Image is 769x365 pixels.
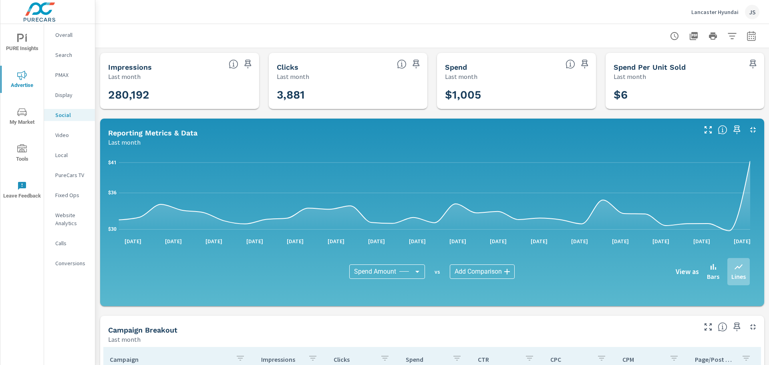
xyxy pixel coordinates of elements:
span: Leave Feedback [3,181,41,201]
p: vs [425,268,450,275]
span: Tools [3,144,41,164]
p: [DATE] [484,237,512,245]
h5: Spend [445,63,467,71]
button: Print Report [705,28,721,44]
p: Page/Post Action [695,355,735,363]
p: CPM [622,355,662,363]
p: [DATE] [362,237,391,245]
span: Save this to your personalized report [410,58,423,71]
p: Last month [108,137,141,147]
p: [DATE] [444,237,472,245]
p: [DATE] [647,237,675,245]
p: Impressions [261,355,301,363]
p: Local [55,151,89,159]
text: $36 [108,190,117,196]
div: Overall [44,29,95,41]
h5: Spend Per Unit Sold [614,63,686,71]
span: Save this to your personalized report [578,58,591,71]
text: $41 [108,160,117,165]
div: Spend Amount [349,264,425,279]
p: PureCars TV [55,171,89,179]
h6: View as [676,268,699,276]
p: Search [55,51,89,59]
p: CPC [550,355,590,363]
span: Spend Amount [354,268,396,276]
p: PMAX [55,71,89,79]
div: Add Comparison [450,264,515,279]
div: nav menu [0,24,44,208]
p: Lancaster Hyundai [691,8,739,16]
div: Fixed Ops [44,189,95,201]
p: [DATE] [525,237,553,245]
p: [DATE] [728,237,756,245]
span: The number of times an ad was clicked by a consumer. [397,59,407,69]
p: Last month [108,335,141,344]
p: Social [55,111,89,119]
p: Website Analytics [55,211,89,227]
p: Last month [614,72,646,81]
div: PureCars TV [44,169,95,181]
p: Spend [406,355,446,363]
span: PURE Insights [3,34,41,53]
h3: 280,192 [108,88,251,102]
p: Video [55,131,89,139]
h3: 3,881 [277,88,420,102]
span: The number of times an ad was shown on your behalf. [229,59,238,69]
p: [DATE] [159,237,187,245]
button: Make Fullscreen [702,123,715,136]
p: Fixed Ops [55,191,89,199]
p: Clicks [334,355,374,363]
span: Save this to your personalized report [731,123,743,136]
span: Add Comparison [455,268,502,276]
h5: Clicks [277,63,298,71]
p: [DATE] [281,237,309,245]
p: Last month [108,72,141,81]
div: PMAX [44,69,95,81]
div: JS [745,5,759,19]
span: The amount of money spent on advertising during the period. [566,59,575,69]
h5: Reporting Metrics & Data [108,129,197,137]
p: [DATE] [403,237,431,245]
div: Local [44,149,95,161]
button: Make Fullscreen [702,321,715,333]
p: [DATE] [606,237,634,245]
p: Calls [55,239,89,247]
button: Select Date Range [743,28,759,44]
div: Video [44,129,95,141]
p: [DATE] [322,237,350,245]
h3: $6 [614,88,757,102]
text: $30 [108,226,117,232]
h5: Impressions [108,63,152,71]
p: Lines [731,272,746,281]
span: My Market [3,107,41,127]
div: Conversions [44,257,95,269]
p: [DATE] [200,237,228,245]
span: Save this to your personalized report [731,321,743,333]
div: Search [44,49,95,61]
p: Last month [445,72,477,81]
div: Website Analytics [44,209,95,229]
h3: $1,005 [445,88,588,102]
button: "Export Report to PDF" [686,28,702,44]
div: Social [44,109,95,121]
p: [DATE] [688,237,716,245]
span: Save this to your personalized report [242,58,254,71]
p: Last month [277,72,309,81]
span: Advertise [3,71,41,90]
p: Overall [55,31,89,39]
p: Conversions [55,259,89,267]
p: [DATE] [119,237,147,245]
p: [DATE] [566,237,594,245]
span: Understand Social data over time and see how metrics compare to each other. [718,125,727,135]
span: Save this to your personalized report [747,58,759,71]
span: This is a summary of Social performance results by campaign. Each column can be sorted. [718,322,727,332]
button: Minimize Widget [747,321,759,333]
p: CTR [478,355,518,363]
p: Campaign [110,355,229,363]
h5: Campaign Breakout [108,326,177,334]
button: Apply Filters [724,28,740,44]
p: Display [55,91,89,99]
p: [DATE] [241,237,269,245]
div: Calls [44,237,95,249]
div: Display [44,89,95,101]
